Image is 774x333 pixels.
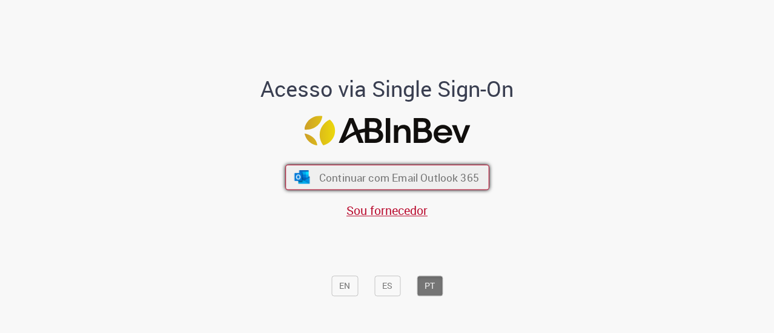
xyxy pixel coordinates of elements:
a: Sou fornecedor [346,202,428,219]
button: EN [331,276,358,297]
span: Continuar com Email Outlook 365 [319,170,478,184]
button: ícone Azure/Microsoft 360 Continuar com Email Outlook 365 [285,165,489,190]
img: ícone Azure/Microsoft 360 [293,170,311,183]
button: PT [417,276,443,297]
img: Logo ABInBev [304,116,470,145]
button: ES [374,276,400,297]
h1: Acesso via Single Sign-On [219,77,555,101]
